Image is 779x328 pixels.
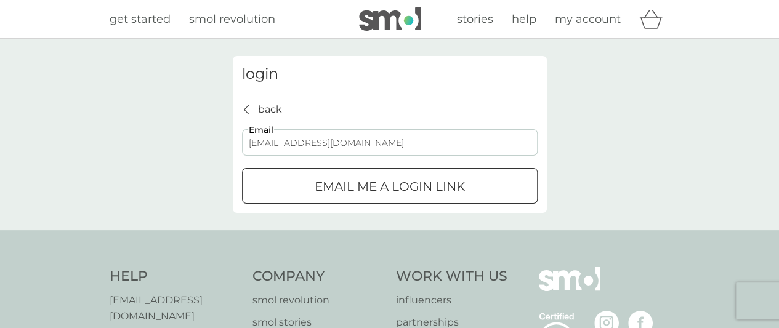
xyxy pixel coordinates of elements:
[639,7,670,31] div: basket
[315,177,465,196] p: Email me a login link
[189,12,275,26] span: smol revolution
[252,267,384,286] h4: Company
[396,267,507,286] h4: Work With Us
[252,292,384,308] a: smol revolution
[512,12,536,26] span: help
[258,102,282,118] p: back
[189,10,275,28] a: smol revolution
[110,292,241,324] a: [EMAIL_ADDRESS][DOMAIN_NAME]
[396,292,507,308] a: influencers
[539,267,600,309] img: smol
[242,168,538,204] button: Email me a login link
[555,10,621,28] a: my account
[457,10,493,28] a: stories
[242,65,538,83] h3: login
[457,12,493,26] span: stories
[110,10,171,28] a: get started
[359,7,421,31] img: smol
[110,267,241,286] h4: Help
[110,12,171,26] span: get started
[555,12,621,26] span: my account
[512,10,536,28] a: help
